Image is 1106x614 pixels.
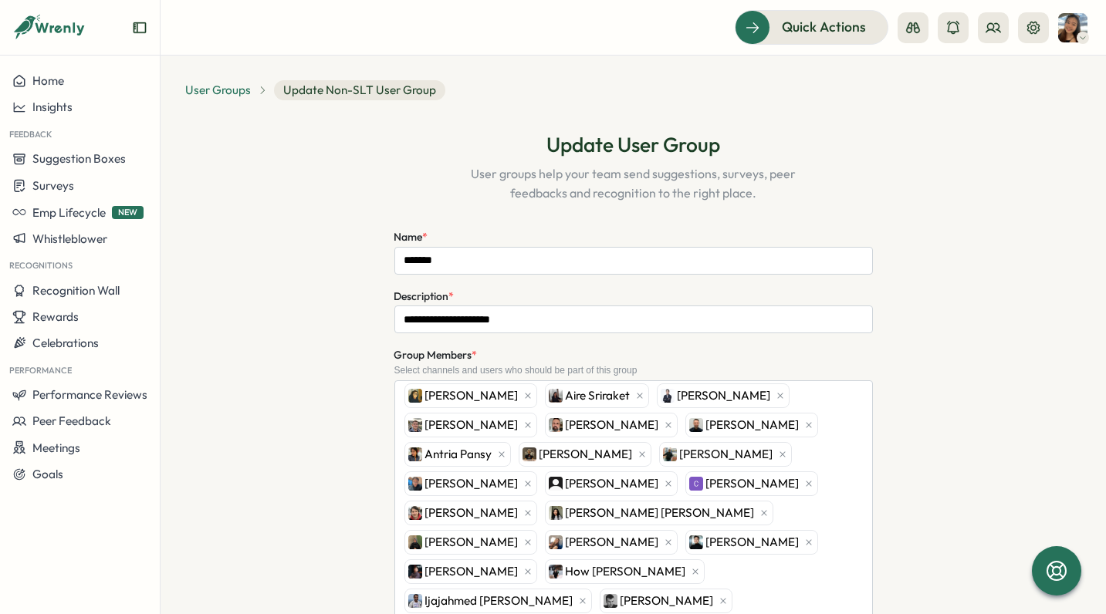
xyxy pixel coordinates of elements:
h1: Update User Group [546,131,720,158]
span: [PERSON_NAME] [706,475,800,492]
label: Group Members [394,347,478,364]
span: How [PERSON_NAME] [566,563,686,580]
span: [PERSON_NAME] [621,592,714,609]
img: Arron Lau [408,477,422,491]
span: [PERSON_NAME] [566,534,659,551]
img: Erika Estrada [549,535,563,549]
span: [PERSON_NAME] [425,417,519,434]
img: Albert Kim [661,389,675,403]
img: Bev Tan [549,477,563,491]
span: Update Non-SLT User Group [274,80,445,100]
img: Eugene Tan [689,535,703,549]
span: Aire Sriraket [566,387,631,404]
img: Ijajahmed Momin [408,594,422,608]
img: Aire Sriraket [549,389,563,403]
img: Alexei Kobylinskyi [408,418,422,432]
label: Name [394,229,428,246]
span: Quick Actions [782,17,866,37]
img: Tracy [1058,13,1087,42]
img: Denis Nebytov [408,506,422,520]
span: Emp Lifecycle [32,205,106,220]
span: [PERSON_NAME] [678,387,771,404]
img: Dinda [408,535,422,549]
span: [PERSON_NAME] [425,504,519,521]
span: [PERSON_NAME] [706,417,800,434]
span: Insights [32,100,73,114]
span: [PERSON_NAME] [425,563,519,580]
span: Goals [32,467,63,481]
span: [PERSON_NAME] [566,475,659,492]
span: Ijajahmed [PERSON_NAME] [425,592,573,609]
span: Antria Pansy [425,446,492,463]
p: User groups help your team send suggestions, surveys, peer feedbacks and recognition to the right... [461,164,807,203]
span: Performance Reviews [32,387,147,402]
img: Antria Pansy [408,447,422,461]
span: Celebrations [32,336,99,350]
span: Peer Feedback [32,413,111,428]
label: Description [394,288,455,305]
img: Andy Mars [689,418,703,432]
img: Abdelkrim Dib [408,389,422,403]
button: Quick Actions [735,10,888,44]
img: Evgenii Lisitskii [408,565,422,579]
span: [PERSON_NAME] [425,475,519,492]
span: Whistleblower [32,231,107,246]
span: [PERSON_NAME] [706,534,800,551]
span: Suggestion Boxes [32,151,126,166]
img: Anuj Chaudhary [523,447,536,461]
span: [PERSON_NAME] [425,387,519,404]
span: [PERSON_NAME] [PERSON_NAME] [566,504,755,521]
img: Calvin Ngo [689,477,703,491]
span: [PERSON_NAME] [680,446,773,463]
span: Rewards [32,309,79,324]
span: Recognition Wall [32,283,120,298]
img: Javier Abad [604,594,617,608]
span: [PERSON_NAME] [539,446,633,463]
div: Select channels and users who should be part of this group [394,365,873,376]
span: Surveys [32,178,74,193]
img: Andre Meirelles [549,418,563,432]
button: Expand sidebar [132,20,147,35]
span: [PERSON_NAME] [425,534,519,551]
span: Meetings [32,440,80,455]
img: Anurag gandhi [663,447,677,461]
span: Home [32,73,64,88]
a: User Groups [185,82,251,99]
img: How Wei Ni [549,565,563,579]
span: [PERSON_NAME] [566,417,659,434]
span: NEW [112,206,144,219]
img: Dhara Aulia Chanin [549,506,563,520]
